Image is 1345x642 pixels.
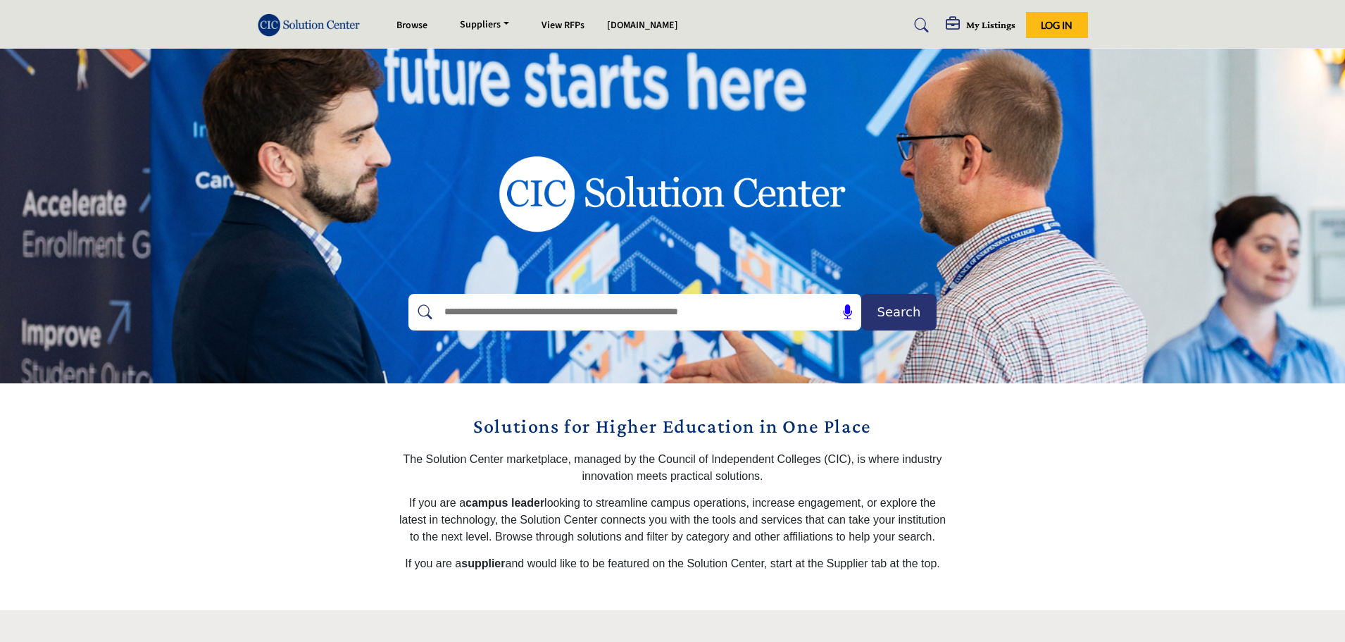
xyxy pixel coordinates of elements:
[901,14,938,37] a: Search
[399,497,946,543] span: If you are a looking to streamline campus operations, increase engagement, or explore the latest ...
[861,294,937,331] button: Search
[461,557,505,569] strong: supplier
[946,17,1015,34] div: My Listings
[450,16,519,35] a: Suppliers
[405,557,940,569] span: If you are a and would like to be featured on the Solution Center, start at the Supplier tab at t...
[399,412,947,441] h2: Solutions for Higher Education in One Place
[1026,12,1088,38] button: Log In
[451,102,894,285] img: image
[607,18,678,32] a: [DOMAIN_NAME]
[542,18,584,32] a: View RFPs
[403,453,942,482] span: The Solution Center marketplace, managed by the Council of Independent Colleges (CIC), is where i...
[396,18,427,32] a: Browse
[966,18,1015,31] h5: My Listings
[877,302,921,321] span: Search
[258,13,368,37] img: Site Logo
[1041,19,1072,31] span: Log In
[465,497,544,509] strong: campus leader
